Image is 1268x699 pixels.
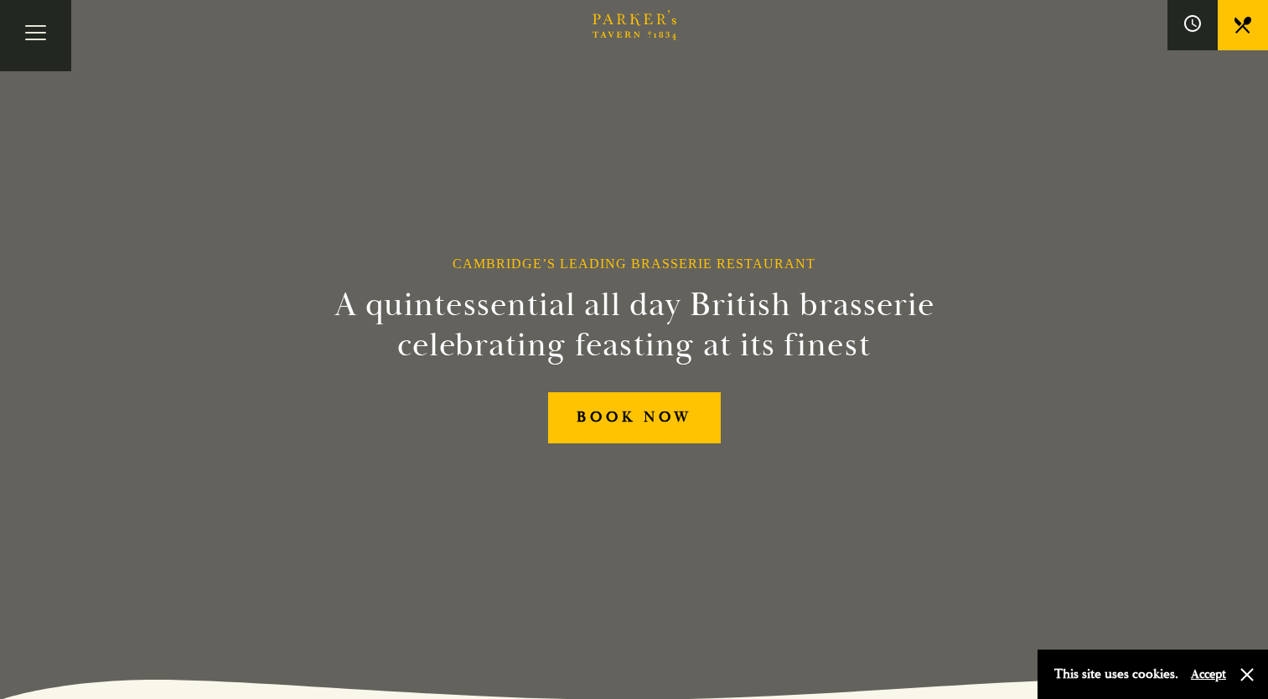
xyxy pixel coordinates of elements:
h2: A quintessential all day British brasserie celebrating feasting at its finest [252,285,1017,365]
button: Close and accept [1239,666,1255,683]
p: This site uses cookies. [1054,662,1178,686]
h1: Cambridge’s Leading Brasserie Restaurant [453,256,815,272]
button: Accept [1191,666,1226,682]
a: BOOK NOW [548,392,721,443]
